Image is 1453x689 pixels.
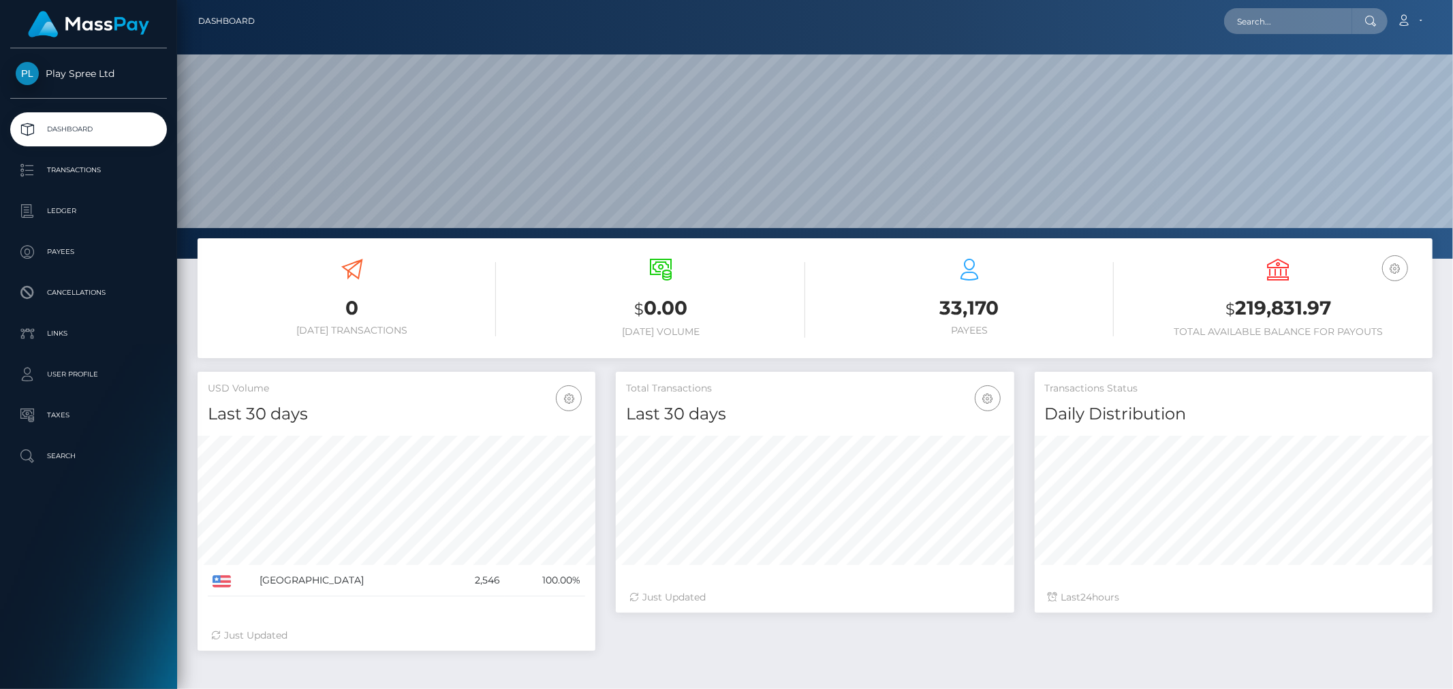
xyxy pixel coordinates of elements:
a: User Profile [10,357,167,391]
small: $ [634,300,644,319]
h6: [DATE] Volume [516,326,804,338]
td: 2,546 [446,565,505,596]
p: Ledger [16,201,161,221]
input: Search... [1224,8,1352,34]
div: Last hours [1048,590,1419,605]
span: Play Spree Ltd [10,67,167,80]
td: 100.00% [505,565,585,596]
p: Taxes [16,405,161,426]
h4: Daily Distribution [1045,402,1422,426]
h3: 0.00 [516,295,804,323]
img: Play Spree Ltd [16,62,39,85]
a: Cancellations [10,276,167,310]
p: Transactions [16,160,161,180]
p: User Profile [16,364,161,385]
h4: Last 30 days [208,402,585,426]
a: Payees [10,235,167,269]
a: Search [10,439,167,473]
h6: [DATE] Transactions [208,325,496,336]
a: Links [10,317,167,351]
h5: Total Transactions [626,382,1003,396]
small: $ [1225,300,1235,319]
a: Ledger [10,194,167,228]
div: Just Updated [211,628,582,643]
span: 24 [1081,591,1093,603]
a: Dashboard [10,112,167,146]
p: Payees [16,242,161,262]
p: Search [16,446,161,466]
a: Transactions [10,153,167,187]
td: [GEOGRAPHIC_DATA] [255,565,446,596]
p: Cancellations [16,283,161,303]
img: MassPay Logo [28,11,149,37]
p: Links [16,323,161,344]
h6: Payees [826,325,1114,336]
a: Dashboard [198,7,255,35]
h4: Last 30 days [626,402,1003,426]
h6: Total Available Balance for Payouts [1134,326,1422,338]
p: Dashboard [16,119,161,140]
img: US.png [213,575,231,588]
h3: 219,831.97 [1134,295,1422,323]
div: Just Updated [629,590,1000,605]
h3: 0 [208,295,496,321]
h3: 33,170 [826,295,1114,321]
h5: USD Volume [208,382,585,396]
a: Taxes [10,398,167,432]
h5: Transactions Status [1045,382,1422,396]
